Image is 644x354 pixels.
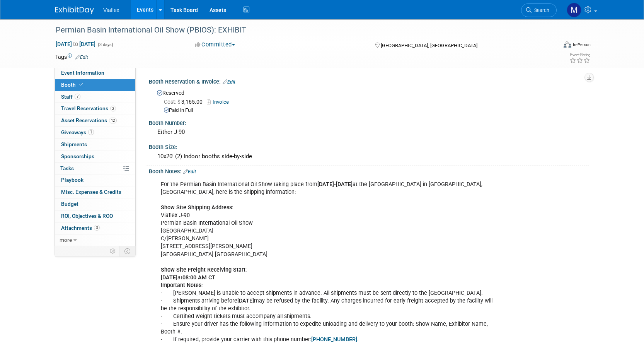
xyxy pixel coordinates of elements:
b: [DATE]-[DATE] [317,181,353,188]
span: Attachments [61,225,100,231]
a: Sponsorships [55,151,135,162]
div: Permian Basin International Oil Show (PBIOS): EXHIBIT [53,23,545,37]
span: 1 [88,129,94,135]
div: Either J-90 [155,126,583,138]
span: 3,165.00 [164,99,206,105]
a: Event Information [55,67,135,79]
span: Booth [61,82,85,88]
a: Booth [55,79,135,91]
td: Personalize Event Tab Strip [106,246,120,256]
span: [GEOGRAPHIC_DATA], [GEOGRAPHIC_DATA] [381,43,477,48]
span: Cost: $ [164,99,181,105]
a: Invoice [207,99,233,105]
a: Edit [75,55,88,60]
b: Important Notes [161,282,201,289]
b: [DATE] [161,274,177,281]
span: Budget [61,201,78,207]
a: Giveaways1 [55,127,135,139]
span: (3 days) [97,42,113,47]
b: [DATE] [237,298,254,304]
span: to [72,41,79,47]
span: 12 [109,118,117,123]
span: Travel Reservations [61,105,116,111]
span: ROI, Objectives & ROO [61,213,113,219]
a: ROI, Objectives & ROO [55,210,135,222]
a: more [55,234,135,246]
a: Budget [55,198,135,210]
span: 7 [75,94,80,99]
img: ExhibitDay [55,7,94,14]
b: Show Site Freight Receiving Start [161,267,245,273]
b: 08:00 AM CT [182,274,215,281]
td: Toggle Event Tabs [120,246,136,256]
a: Edit [223,79,235,85]
div: Booth Notes: [149,166,589,176]
a: Tasks [55,163,135,174]
div: Paid in Full [164,107,583,114]
a: Shipments [55,139,135,150]
a: Edit [183,169,196,174]
span: [DATE] [DATE] [55,41,96,48]
span: Asset Reservations [61,117,117,123]
a: Asset Reservations12 [55,115,135,127]
span: more [60,237,72,243]
div: Event Rating [569,53,590,57]
span: Shipments [61,141,87,147]
div: Reserved [155,87,583,114]
div: Booth Reservation & Invoice: [149,76,589,86]
span: Misc. Expenses & Credits [61,189,121,195]
a: Playbook [55,174,135,186]
a: Staff7 [55,91,135,103]
span: 2 [110,106,116,111]
span: Staff [61,94,80,100]
span: Tasks [60,165,74,171]
span: Viaflex [103,7,119,13]
b: Show Site Shipping Address [161,204,232,211]
span: Sponsorships [61,153,94,159]
a: Misc. Expenses & Credits [55,186,135,198]
div: Booth Size: [149,141,589,151]
img: Format-Inperson.png [564,41,571,48]
a: Travel Reservations2 [55,103,135,115]
div: Booth Number: [149,117,589,127]
div: Event Format [511,40,591,52]
span: 3 [94,225,100,231]
span: Giveaways [61,129,94,135]
a: Attachments3 [55,222,135,234]
img: Megan Ringling [567,3,581,17]
span: Playbook [61,177,83,183]
span: Search [532,7,549,13]
i: Booth reservation complete [79,82,83,87]
a: [PHONE_NUMBER] [311,336,357,343]
span: Event Information [61,70,104,76]
button: Committed [192,41,238,49]
td: Tags [55,53,88,61]
div: In-Person [572,42,591,48]
div: 10x20' (2) Indoor booths side-by-side [155,150,583,162]
a: Search [521,3,557,17]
